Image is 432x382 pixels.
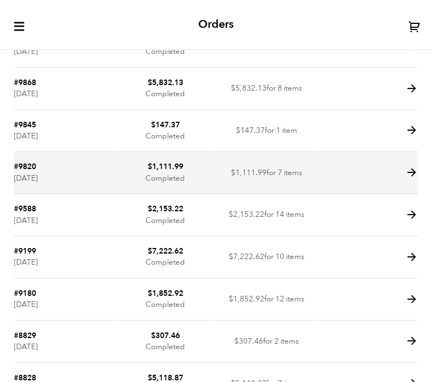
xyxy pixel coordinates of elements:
span: $ [148,288,152,299]
time: [DATE] [14,299,38,310]
td: for 12 items [216,279,317,321]
td: Completed [115,110,216,152]
span: $ [148,246,152,256]
td: Completed [115,194,216,236]
a: #9180 [14,288,36,299]
span: 5,832.13 [231,83,267,93]
a: #8829 [14,330,36,341]
span: 2,153.22 [229,209,264,220]
bdi: 1,852.92 [148,288,183,299]
span: 1,111.99 [231,167,267,178]
time: [DATE] [14,46,38,57]
span: $ [148,204,152,214]
time: [DATE] [14,173,38,183]
span: $ [236,125,240,136]
time: [DATE] [14,131,38,141]
td: Completed [115,68,216,110]
span: $ [229,294,233,304]
span: 307.46 [234,336,263,346]
span: 1,852.92 [229,294,264,304]
bdi: 2,153.22 [148,204,183,214]
bdi: 1,111.99 [148,161,183,172]
span: $ [231,167,235,178]
a: #9199 [14,246,36,256]
span: $ [148,161,152,172]
span: $ [229,209,233,220]
td: for 8 items [216,68,317,110]
span: $ [151,330,155,341]
td: for 10 items [216,236,317,279]
a: #9845 [14,120,36,130]
bdi: 5,832.13 [148,77,183,88]
td: for 14 items [216,194,317,236]
a: #9868 [14,77,36,88]
span: $ [234,336,239,346]
td: for 2 items [216,321,317,363]
time: [DATE] [14,88,38,99]
td: for 1 item [216,110,317,152]
td: for 7 items [216,152,317,194]
a: #9820 [14,161,36,172]
time: [DATE] [14,257,38,267]
span: $ [229,251,233,262]
span: $ [231,83,235,93]
time: [DATE] [14,341,38,352]
span: 147.37 [236,125,265,136]
bdi: 7,222.62 [148,246,183,256]
td: Completed [115,236,216,279]
td: Completed [115,152,216,194]
bdi: 307.46 [151,330,180,341]
bdi: 147.37 [151,120,180,130]
span: $ [151,120,155,130]
button: toggle-mobile-menu [11,17,26,33]
td: Completed [115,279,216,321]
span: $ [148,77,152,88]
span: 7,222.62 [229,251,264,262]
a: #9588 [14,204,36,214]
td: Completed [115,321,216,363]
time: [DATE] [14,215,38,226]
h2: Orders [198,18,234,31]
